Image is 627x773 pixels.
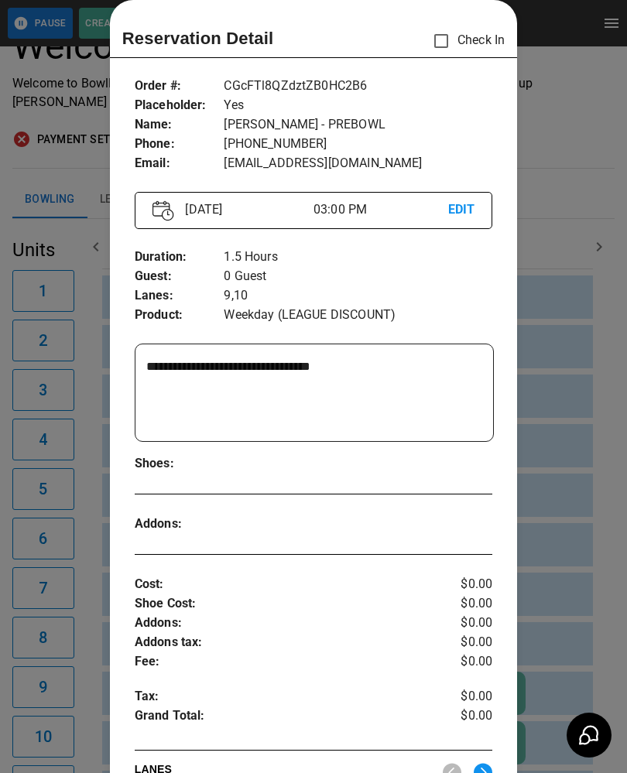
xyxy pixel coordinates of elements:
[135,687,433,706] p: Tax :
[135,575,433,594] p: Cost :
[135,515,224,534] p: Addons :
[313,200,448,219] p: 03:00 PM
[135,286,224,306] p: Lanes :
[224,135,492,154] p: [PHONE_NUMBER]
[135,633,433,652] p: Addons tax :
[135,115,224,135] p: Name :
[135,135,224,154] p: Phone :
[224,306,492,325] p: Weekday (LEAGUE DISCOUNT)
[152,200,174,221] img: Vector
[224,267,492,286] p: 0 Guest
[224,96,492,115] p: Yes
[135,248,224,267] p: Duration :
[135,614,433,633] p: Addons :
[433,594,492,614] p: $0.00
[135,267,224,286] p: Guest :
[135,652,433,672] p: Fee :
[224,115,492,135] p: [PERSON_NAME] - PREBOWL
[433,687,492,706] p: $0.00
[224,77,492,96] p: CGcFTl8QZdztZB0HC2B6
[448,200,475,220] p: EDIT
[224,286,492,306] p: 9,10
[135,154,224,173] p: Email :
[135,96,224,115] p: Placeholder :
[433,652,492,672] p: $0.00
[135,306,224,325] p: Product :
[433,575,492,594] p: $0.00
[433,706,492,730] p: $0.00
[135,594,433,614] p: Shoe Cost :
[179,200,313,219] p: [DATE]
[135,454,224,474] p: Shoes :
[122,26,274,51] p: Reservation Detail
[224,154,492,173] p: [EMAIL_ADDRESS][DOMAIN_NAME]
[433,633,492,652] p: $0.00
[224,248,492,267] p: 1.5 Hours
[135,77,224,96] p: Order # :
[433,614,492,633] p: $0.00
[425,25,505,57] p: Check In
[135,706,433,730] p: Grand Total :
